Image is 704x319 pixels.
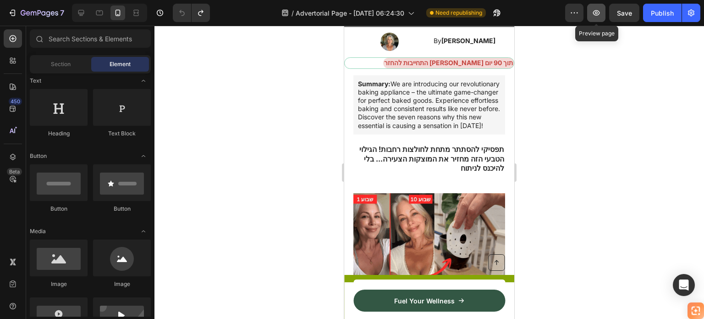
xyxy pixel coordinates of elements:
[136,73,151,88] span: Toggle open
[173,4,210,22] div: Undo/Redo
[291,8,294,18] span: /
[609,4,639,22] button: Save
[30,152,47,160] span: Button
[30,77,41,85] span: Text
[110,60,131,68] span: Element
[30,29,151,48] input: Search Sections & Elements
[93,129,151,138] div: Text Block
[30,129,88,138] div: Heading
[643,4,682,22] button: Publish
[651,8,674,18] div: Publish
[344,26,514,319] iframe: Design area
[51,60,71,68] span: Section
[93,280,151,288] div: Image
[30,227,46,235] span: Media
[30,280,88,288] div: Image
[9,98,22,105] div: 450
[30,205,88,213] div: Button
[136,149,151,163] span: Toggle open
[93,205,151,213] div: Button
[617,9,632,17] span: Save
[435,9,482,17] span: Need republishing
[60,7,64,18] p: 7
[7,168,22,175] div: Beta
[673,274,695,296] div: Open Intercom Messenger
[296,8,404,18] span: Advertorial Page - [DATE] 06:24:30
[4,4,68,22] button: 7
[136,224,151,239] span: Toggle open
